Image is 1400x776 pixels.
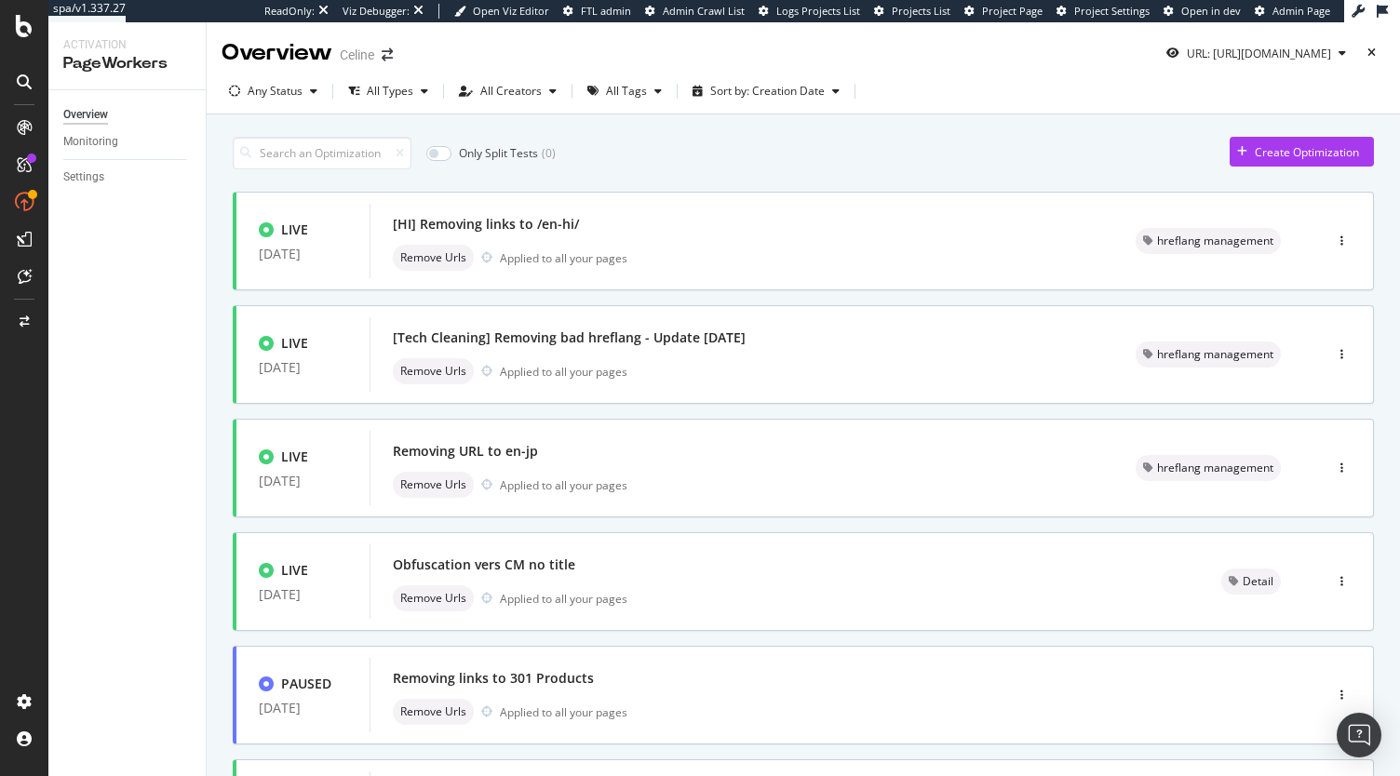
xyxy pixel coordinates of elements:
div: neutral label [1221,569,1281,595]
a: Logs Projects List [759,4,860,19]
div: Viz Debugger: [343,4,410,19]
div: All Types [367,86,413,97]
div: ReadOnly: [264,4,315,19]
a: Open in dev [1164,4,1241,19]
div: All Creators [480,86,542,97]
span: Projects List [892,4,950,18]
span: Project Settings [1074,4,1150,18]
button: Sort by: Creation Date [685,76,847,106]
div: [DATE] [259,247,347,261]
div: neutral label [1136,341,1281,368]
a: Project Settings [1057,4,1150,19]
div: Celine [340,46,374,64]
div: [DATE] [259,701,347,716]
div: neutral label [393,585,474,611]
span: Open in dev [1181,4,1241,18]
button: Create Optimization [1230,137,1374,167]
div: Open Intercom Messenger [1337,713,1381,757]
span: Detail [1243,576,1273,587]
div: ( 0 ) [542,145,556,161]
div: LIVE [281,221,308,239]
div: neutral label [393,472,474,498]
div: Create Optimization [1255,144,1359,160]
span: Remove Urls [400,366,466,377]
a: Monitoring [63,132,193,152]
button: Any Status [222,76,325,106]
button: All Tags [580,76,669,106]
div: [DATE] [259,360,347,375]
div: PageWorkers [63,53,191,74]
div: [DATE] [259,474,347,488]
div: Applied to all your pages [500,364,627,380]
span: hreflang management [1157,349,1273,360]
span: hreflang management [1157,235,1273,247]
div: Settings [63,167,104,187]
span: Remove Urls [400,479,466,490]
div: Applied to all your pages [500,591,627,607]
div: neutral label [393,245,474,271]
span: Remove Urls [400,706,466,717]
div: neutral label [1136,228,1281,254]
a: FTL admin [563,4,631,19]
div: Sort by: Creation Date [710,86,825,97]
button: All Creators [451,76,564,106]
span: Project Page [982,4,1043,18]
div: Applied to all your pages [500,477,627,493]
span: Open Viz Editor [473,4,549,18]
div: Overview [63,105,108,125]
div: LIVE [281,561,308,580]
a: Admin Page [1255,4,1330,19]
span: Admin Crawl List [663,4,745,18]
div: PAUSED [281,675,331,693]
div: Monitoring [63,132,118,152]
div: All Tags [606,86,647,97]
div: neutral label [393,699,474,725]
div: arrow-right-arrow-left [382,48,393,61]
span: FTL admin [581,4,631,18]
a: Settings [63,167,193,187]
div: LIVE [281,334,308,353]
div: LIVE [281,448,308,466]
span: hreflang management [1157,462,1273,474]
div: Applied to all your pages [500,250,627,266]
div: Applied to all your pages [500,704,627,720]
div: Overview [222,37,332,69]
div: [Tech Cleaning] Removing bad hreflang - Update [DATE] [393,328,746,347]
a: Open Viz Editor [454,4,549,19]
div: neutral label [393,358,474,384]
div: Removing URL to en-jp [393,442,538,461]
div: Obfuscation vers CM no title [393,555,575,574]
div: Only Split Tests [459,145,538,161]
div: [HI] Removing links to /en-hi/ [393,215,579,234]
button: URL: [URL][DOMAIN_NAME] [1159,38,1353,68]
div: Removing links to 301 Products [393,669,594,688]
input: Search an Optimization [233,137,411,169]
span: Remove Urls [400,593,466,604]
div: [DATE] [259,587,347,602]
a: Overview [63,105,193,125]
button: All Types [341,76,436,106]
a: Project Page [964,4,1043,19]
span: Admin Page [1272,4,1330,18]
div: Any Status [248,86,303,97]
div: URL: [URL][DOMAIN_NAME] [1187,46,1331,61]
span: Remove Urls [400,252,466,263]
div: neutral label [1136,455,1281,481]
a: Admin Crawl List [645,4,745,19]
span: Logs Projects List [776,4,860,18]
div: Activation [63,37,191,53]
a: Projects List [874,4,950,19]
